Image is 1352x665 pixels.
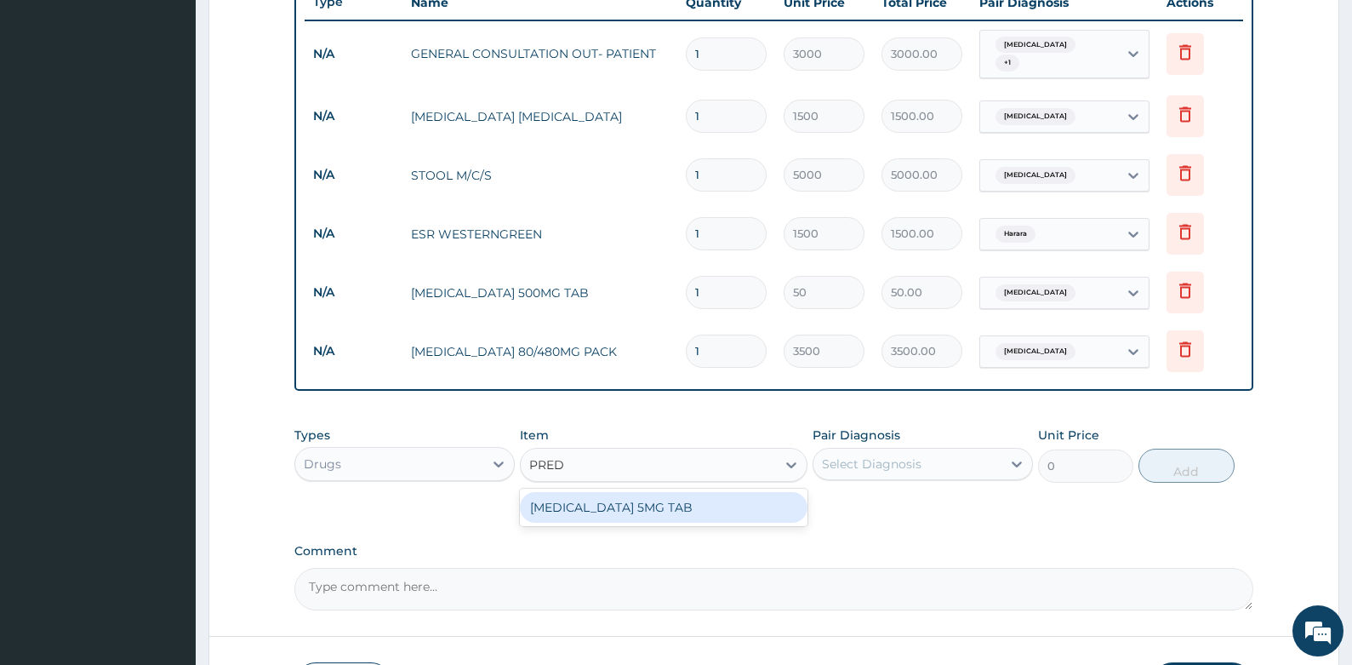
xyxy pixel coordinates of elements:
div: [MEDICAL_DATA] 5MG TAB [520,492,807,523]
label: Unit Price [1038,427,1099,444]
span: [MEDICAL_DATA] [995,284,1075,301]
div: Drugs [304,456,341,473]
span: [MEDICAL_DATA] [995,108,1075,125]
button: Add [1138,449,1235,483]
span: [MEDICAL_DATA] [995,167,1075,184]
label: Comment [294,544,1254,559]
td: N/A [305,277,402,308]
span: + 1 [995,54,1019,72]
td: ESR WESTERNGREEN [402,217,678,251]
td: N/A [305,100,402,132]
label: Pair Diagnosis [813,427,900,444]
div: Minimize live chat window [279,9,320,49]
td: N/A [305,159,402,191]
div: Chat with us now [88,95,286,118]
textarea: Type your message and hit 'Enter' [9,465,324,525]
td: GENERAL CONSULTATION OUT- PATIENT [402,37,678,71]
label: Item [520,427,549,444]
span: [MEDICAL_DATA] [995,343,1075,360]
td: [MEDICAL_DATA] 500MG TAB [402,276,678,310]
td: STOOL M/C/S [402,158,678,192]
label: Types [294,428,330,443]
td: N/A [305,218,402,249]
span: [MEDICAL_DATA] [995,37,1075,54]
span: Harara [995,226,1035,243]
td: [MEDICAL_DATA] [MEDICAL_DATA] [402,100,678,134]
td: N/A [305,38,402,70]
img: d_794563401_company_1708531726252_794563401 [31,85,69,128]
td: [MEDICAL_DATA] 80/480MG PACK [402,335,678,369]
td: N/A [305,335,402,367]
span: We're online! [99,215,235,387]
div: Select Diagnosis [822,456,921,473]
